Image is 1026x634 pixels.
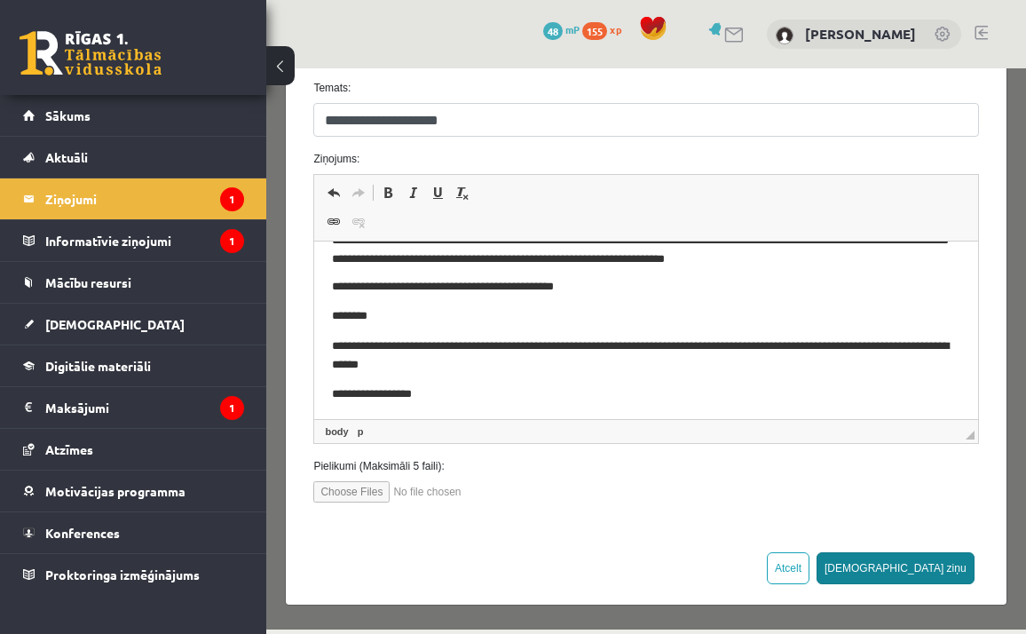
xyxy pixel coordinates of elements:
[80,142,105,165] a: Unlink
[45,441,93,457] span: Atzīmes
[23,554,244,595] a: Proktoringa izmēģinājums
[45,483,185,499] span: Motivācijas programma
[109,113,134,136] a: Bold (⌘+B)
[220,229,244,253] i: 1
[23,429,244,470] a: Atzīmes
[45,220,244,261] legend: Informatīvie ziņojumi
[23,262,244,303] a: Mācību resursi
[48,173,711,351] iframe: Rich Text Editor, wiswyg-editor-47024832201720-1758022104-307
[582,22,630,36] a: 155 xp
[184,113,209,136] a: Remove Format
[220,396,244,420] i: 1
[565,22,580,36] span: mP
[543,22,563,40] span: 48
[55,142,80,165] a: Link (⌘+K)
[20,31,162,75] a: Rīgas 1. Tālmācības vidusskola
[34,390,725,406] label: Pielikumi (Maksimāli 5 faili):
[80,113,105,136] a: Redo (⌘+Y)
[45,567,200,582] span: Proktoringa izmēģinājums
[34,12,725,28] label: Temats:
[55,355,85,371] a: body element
[159,113,184,136] a: Underline (⌘+U)
[23,95,244,136] a: Sākums
[23,304,244,345] a: [DEMOGRAPHIC_DATA]
[699,362,708,371] span: Drag to resize
[610,22,621,36] span: xp
[805,25,916,43] a: [PERSON_NAME]
[45,178,244,219] legend: Ziņojumi
[23,178,244,219] a: Ziņojumi1
[501,484,543,516] button: Atcelt
[134,113,159,136] a: Italic (⌘+I)
[23,512,244,553] a: Konferences
[220,187,244,211] i: 1
[45,274,131,290] span: Mācību resursi
[45,316,185,332] span: [DEMOGRAPHIC_DATA]
[55,113,80,136] a: Undo (⌘+Z)
[23,220,244,261] a: Informatīvie ziņojumi1
[550,484,708,516] button: [DEMOGRAPHIC_DATA] ziņu
[582,22,607,40] span: 155
[45,387,244,428] legend: Maksājumi
[45,107,91,123] span: Sākums
[23,345,244,386] a: Digitālie materiāli
[45,525,120,541] span: Konferences
[23,137,244,178] a: Aktuāli
[88,355,101,371] a: p element
[776,27,793,44] img: Patrīcija Bērziņa
[34,83,725,99] label: Ziņojums:
[543,22,580,36] a: 48 mP
[23,471,244,511] a: Motivācijas programma
[45,149,88,165] span: Aktuāli
[23,387,244,428] a: Maksājumi1
[45,358,151,374] span: Digitālie materiāli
